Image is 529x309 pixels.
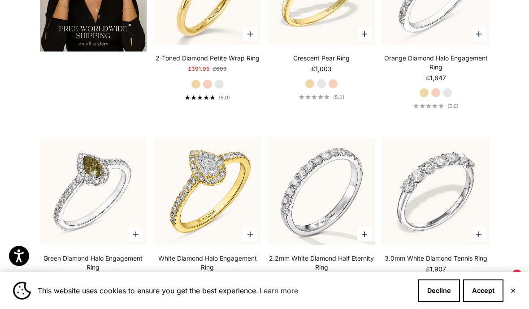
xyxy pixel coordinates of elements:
div: 5.0 out of 5.0 stars [185,95,215,100]
div: 5.0 out of 5.0 stars [413,103,444,108]
sale-price: £1,847 [426,73,446,82]
a: #YellowGold #WhiteGold #RoseGold [382,138,490,245]
a: 2-Toned Diamond Petite Wrap Ring [156,54,260,63]
img: #WhiteGold [268,138,375,245]
a: 3.0mm White Diamond Tennis Ring [385,254,487,263]
button: Decline [418,279,460,302]
img: Cookie banner [13,282,31,300]
a: White Diamond Halo Engagement Ring [154,254,261,272]
span: (5.0) [333,94,344,100]
span: (5.0) [219,94,230,101]
sale-price: £1,907 [426,265,446,274]
a: Green Diamond Halo Engagement Ring [40,254,147,272]
button: Accept [463,279,503,302]
img: #WhiteGold [40,138,147,245]
sale-price: £1,003 [311,64,332,73]
compare-at-price: £603 [213,64,227,73]
a: Learn more [258,284,299,297]
a: Crescent Pear Ring [293,54,350,63]
span: This website uses cookies to ensure you get the best experience. [38,284,411,297]
div: 5.0 out of 5.0 stars [299,94,330,99]
img: #YellowGold [154,138,261,245]
a: 2.2mm White Diamond Half Eternity Ring [268,254,375,272]
span: (5.0) [447,103,459,109]
a: 5.0 out of 5.0 stars(5.0) [299,94,344,100]
button: Close [510,288,516,293]
a: 5.0 out of 5.0 stars(5.0) [185,94,230,101]
sale-price: £391.95 [188,64,209,73]
img: 3.0mm White Diamond Tennis Ring [382,138,490,245]
a: 5.0 out of 5.0 stars(5.0) [413,103,459,109]
a: Orange Diamond Halo Engagement Ring [382,54,490,72]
